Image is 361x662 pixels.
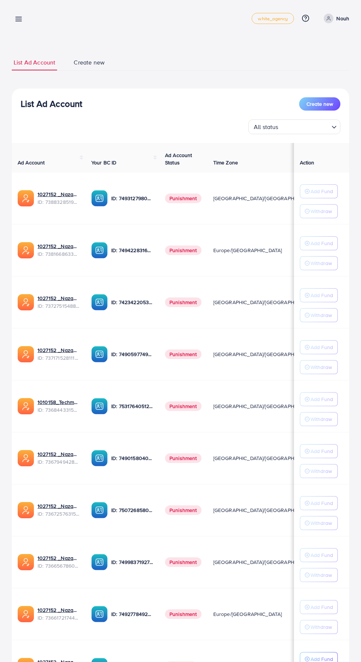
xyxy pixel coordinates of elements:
[300,464,338,478] button: Withdraw
[165,297,201,307] span: Punishment
[311,551,333,560] p: Add Fund
[111,506,153,515] p: ID: 7507268580682137618
[18,398,34,414] img: ic-ads-acc.e4c84228.svg
[91,294,108,310] img: ic-ba-acc.ded83a64.svg
[18,346,34,362] img: ic-ads-acc.e4c84228.svg
[38,502,80,510] a: 1027152 _Nazaagency_016
[91,346,108,362] img: ic-ba-acc.ded83a64.svg
[38,450,80,458] a: 1027152 _Nazaagency_003
[281,120,329,132] input: Search for option
[74,58,105,67] span: Create new
[18,159,45,166] span: Ad Account
[311,291,333,300] p: Add Fund
[38,606,80,614] a: 1027152 _Nazaagency_018
[300,412,338,426] button: Withdraw
[300,620,338,634] button: Withdraw
[252,122,280,132] span: All status
[213,558,316,566] span: [GEOGRAPHIC_DATA]/[GEOGRAPHIC_DATA]
[38,191,80,198] a: 1027152 _Nazaagency_019
[311,363,332,372] p: Withdraw
[18,242,34,258] img: ic-ads-acc.e4c84228.svg
[311,239,333,248] p: Add Fund
[311,467,332,475] p: Withdraw
[111,246,153,255] p: ID: 7494228316518858759
[299,97,340,111] button: Create new
[311,187,333,196] p: Add Fund
[38,295,80,302] a: 1027152 _Nazaagency_007
[38,346,80,354] a: 1027152 _Nazaagency_04
[165,349,201,359] span: Punishment
[38,398,80,414] div: <span class='underline'>1010158_Techmanistan pk acc_1715599413927</span></br>7368443315504726017
[300,600,338,614] button: Add Fund
[311,207,332,216] p: Withdraw
[311,519,332,527] p: Withdraw
[38,398,80,406] a: 1010158_Techmanistan pk acc_1715599413927
[306,100,333,108] span: Create new
[213,195,316,202] span: [GEOGRAPHIC_DATA]/[GEOGRAPHIC_DATA]
[311,415,332,424] p: Withdraw
[165,151,192,166] span: Ad Account Status
[38,406,80,414] span: ID: 7368443315504726017
[14,58,55,67] span: List Ad Account
[91,159,117,166] span: Your BC ID
[38,502,80,518] div: <span class='underline'>1027152 _Nazaagency_016</span></br>7367257631523782657
[300,288,338,302] button: Add Fund
[213,610,282,618] span: Europe/[GEOGRAPHIC_DATA]
[213,454,316,462] span: [GEOGRAPHIC_DATA]/[GEOGRAPHIC_DATA]
[213,299,316,306] span: [GEOGRAPHIC_DATA]/[GEOGRAPHIC_DATA]
[311,499,333,508] p: Add Fund
[300,568,338,582] button: Withdraw
[111,298,153,307] p: ID: 7423422053648285697
[213,506,316,514] span: [GEOGRAPHIC_DATA]/[GEOGRAPHIC_DATA]
[38,243,80,250] a: 1027152 _Nazaagency_023
[300,308,338,322] button: Withdraw
[38,250,80,258] span: ID: 7381668633665093648
[165,453,201,463] span: Punishment
[18,502,34,518] img: ic-ads-acc.e4c84228.svg
[213,247,282,254] span: Europe/[GEOGRAPHIC_DATA]
[21,98,82,109] h3: List Ad Account
[213,403,316,410] span: [GEOGRAPHIC_DATA]/[GEOGRAPHIC_DATA]
[38,243,80,258] div: <span class='underline'>1027152 _Nazaagency_023</span></br>7381668633665093648
[300,159,315,166] span: Action
[38,606,80,621] div: <span class='underline'>1027152 _Nazaagency_018</span></br>7366172174454882305
[311,571,332,579] p: Withdraw
[18,450,34,466] img: ic-ads-acc.e4c84228.svg
[111,402,153,411] p: ID: 7531764051207716871
[38,458,80,466] span: ID: 7367949428067450896
[91,450,108,466] img: ic-ba-acc.ded83a64.svg
[311,343,333,352] p: Add Fund
[165,194,201,203] span: Punishment
[165,401,201,411] span: Punishment
[91,554,108,570] img: ic-ba-acc.ded83a64.svg
[111,610,153,619] p: ID: 7492778492849930241
[311,603,333,612] p: Add Fund
[38,510,80,518] span: ID: 7367257631523782657
[111,194,153,203] p: ID: 7493127980932333584
[38,302,80,310] span: ID: 7372751548805726224
[91,398,108,414] img: ic-ba-acc.ded83a64.svg
[300,360,338,374] button: Withdraw
[91,606,108,622] img: ic-ba-acc.ded83a64.svg
[38,554,80,569] div: <span class='underline'>1027152 _Nazaagency_0051</span></br>7366567860828749825
[300,392,338,406] button: Add Fund
[111,558,153,567] p: ID: 7499837192777400321
[311,311,332,320] p: Withdraw
[300,548,338,562] button: Add Fund
[300,184,338,198] button: Add Fund
[38,354,80,362] span: ID: 7371715281112170513
[38,295,80,310] div: <span class='underline'>1027152 _Nazaagency_007</span></br>7372751548805726224
[311,447,333,456] p: Add Fund
[38,554,80,562] a: 1027152 _Nazaagency_0051
[165,245,201,255] span: Punishment
[111,350,153,359] p: ID: 7490597749134508040
[311,259,332,268] p: Withdraw
[111,454,153,463] p: ID: 7490158040596217873
[38,191,80,206] div: <span class='underline'>1027152 _Nazaagency_019</span></br>7388328519014645761
[213,351,316,358] span: [GEOGRAPHIC_DATA]/[GEOGRAPHIC_DATA]
[258,16,288,21] span: white_agency
[165,557,201,567] span: Punishment
[91,190,108,206] img: ic-ba-acc.ded83a64.svg
[311,395,333,404] p: Add Fund
[300,496,338,510] button: Add Fund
